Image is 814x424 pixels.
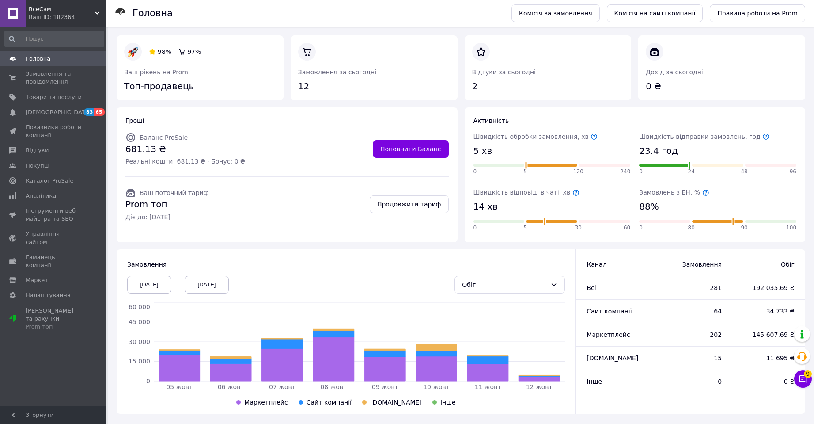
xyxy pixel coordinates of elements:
span: 100 [786,224,796,232]
span: 0 [639,224,643,232]
span: 30 [575,224,582,232]
span: 60 [624,224,630,232]
span: Швидкість відправки замовлень, год [639,133,769,140]
span: 0 [473,168,477,176]
span: 15 [663,354,722,363]
span: 97% [187,48,201,55]
span: [DOMAIN_NAME] [370,399,422,406]
span: 681.13 ₴ [125,143,245,156]
span: 80 [688,224,695,232]
span: 96 [790,168,796,176]
span: 65 [94,108,104,116]
span: Гаманець компанії [26,253,82,269]
span: Замовлення [127,261,167,268]
div: [DATE] [185,276,229,294]
span: Маркетплейс [587,331,630,338]
tspan: 10 жовт [423,383,450,390]
span: Головна [26,55,50,63]
tspan: 45 000 [129,318,150,325]
span: 48 [741,168,747,176]
span: Інше [440,399,456,406]
span: Управління сайтом [26,230,82,246]
span: 88% [639,200,659,213]
tspan: 12 жовт [526,383,553,390]
button: Чат з покупцем9 [794,370,812,388]
span: Маркетплейс [244,399,288,406]
span: Сайт компанії [587,308,632,315]
div: Обіг [462,280,547,290]
span: Баланс ProSale [140,134,188,141]
span: 281 [663,283,722,292]
span: ВсеСам [29,5,95,13]
span: 0 [663,377,722,386]
span: 120 [573,168,583,176]
span: Товари та послуги [26,93,82,101]
div: [DATE] [127,276,171,294]
span: Діє до: [DATE] [125,213,209,222]
span: 9 [804,370,812,378]
a: Продовжити тариф [370,195,449,213]
span: Ваш поточний тариф [140,189,209,196]
span: Інструменти веб-майстра та SEO [26,207,82,223]
span: [DOMAIN_NAME] [587,355,638,362]
span: 64 [663,307,722,316]
span: Замовлення [663,260,722,269]
span: Налаштування [26,291,71,299]
span: 192 035.69 ₴ [739,283,795,292]
span: Інше [587,378,602,385]
div: Prom топ [26,323,82,331]
a: Правила роботи на Prom [710,4,805,22]
span: 5 хв [473,145,492,157]
span: [PERSON_NAME] та рахунки [26,307,82,331]
span: Сайт компанії [307,399,352,406]
span: 11 695 ₴ [739,354,795,363]
span: [DEMOGRAPHIC_DATA] [26,108,91,116]
tspan: 60 000 [129,303,150,310]
span: Замовлення та повідомлення [26,70,82,86]
input: Пошук [4,31,104,47]
tspan: 30 000 [129,338,150,345]
span: Гроші [125,117,144,124]
span: Канал [587,261,606,268]
tspan: 15 000 [129,358,150,365]
span: Маркет [26,276,48,284]
span: Швидкість відповіді в чаті, хв [473,189,579,196]
span: Активність [473,117,509,124]
span: Швидкість обробки замовлення, хв [473,133,598,140]
span: Обіг [739,260,795,269]
span: Всi [587,284,596,291]
tspan: 07 жовт [269,383,295,390]
span: 202 [663,330,722,339]
span: Аналітика [26,192,56,200]
span: 98% [158,48,171,55]
span: 240 [620,168,630,176]
span: 145 607.69 ₴ [739,330,795,339]
span: 90 [741,224,747,232]
span: 24 [688,168,695,176]
a: Комісія на сайті компанії [607,4,703,22]
span: 23.4 год [639,145,678,157]
span: Prom топ [125,198,209,211]
tspan: 05 жовт [166,383,193,390]
span: Відгуки [26,146,49,154]
tspan: 11 жовт [475,383,501,390]
a: Поповнити Баланс [373,140,449,158]
span: 14 хв [473,200,498,213]
span: Замовлень з ЕН, % [639,189,709,196]
tspan: 06 жовт [218,383,244,390]
tspan: 09 жовт [372,383,398,390]
span: Каталог ProSale [26,177,73,185]
span: Показники роботи компанії [26,123,82,139]
a: Комісія за замовлення [511,4,600,22]
div: Ваш ID: 182364 [29,13,106,21]
span: Покупці [26,162,49,170]
tspan: 0 [146,378,150,385]
span: Реальні кошти: 681.13 ₴ · Бонус: 0 ₴ [125,157,245,166]
span: 83 [84,108,94,116]
span: 0 [473,224,477,232]
tspan: 08 жовт [320,383,347,390]
span: 5 [524,224,527,232]
span: 0 ₴ [739,377,795,386]
span: 34 733 ₴ [739,307,795,316]
span: 5 [524,168,527,176]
